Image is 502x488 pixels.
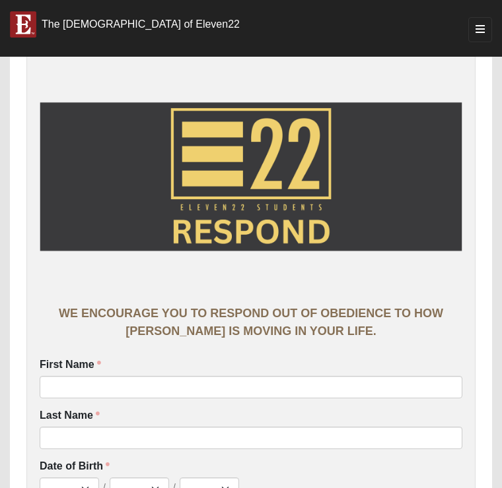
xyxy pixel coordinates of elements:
label: Date of Birth [40,459,462,474]
div: WE ENCOURAGE YOU TO RESPOND OUT OF OBEDIENCE TO HOW [PERSON_NAME] IS MOVING IN YOUR LIFE. [40,305,462,340]
img: Header Image [40,58,462,295]
img: E-icon-fireweed-White-TM.png [10,11,36,38]
label: First Name [40,357,101,373]
div: The [DEMOGRAPHIC_DATA] of Eleven22 [42,18,240,31]
label: Last Name [40,408,100,423]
